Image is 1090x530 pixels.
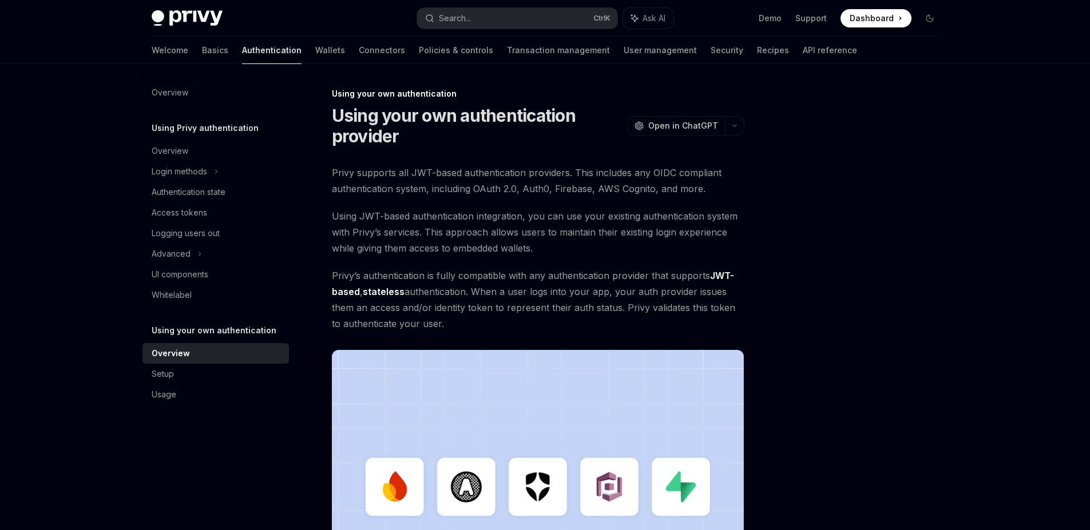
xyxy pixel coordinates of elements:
a: Setup [142,364,289,384]
a: Security [711,37,743,64]
a: Demo [759,13,782,24]
a: Support [795,13,827,24]
div: Overview [152,144,188,158]
a: Logging users out [142,223,289,244]
div: Overview [152,346,190,360]
div: UI components [152,268,208,281]
a: Welcome [152,37,188,64]
a: UI components [142,264,289,285]
span: Privy supports all JWT-based authentication providers. This includes any OIDC compliant authentic... [332,165,744,197]
a: Basics [202,37,228,64]
a: Transaction management [507,37,610,64]
a: Access tokens [142,202,289,223]
a: Overview [142,141,289,161]
button: Toggle dark mode [921,9,939,27]
div: Access tokens [152,206,207,220]
a: API reference [803,37,857,64]
div: Using your own authentication [332,88,744,99]
a: Overview [142,82,289,103]
span: Open in ChatGPT [648,120,718,131]
button: Search...CtrlK [417,8,617,29]
a: Dashboard [841,9,911,27]
a: Usage [142,384,289,405]
div: Whitelabel [152,288,192,302]
img: dark logo [152,10,223,26]
button: Ask AI [623,8,673,29]
a: Authentication [242,37,302,64]
div: Logging users out [152,226,220,240]
span: Ctrl K [593,14,611,23]
a: Overview [142,343,289,364]
a: Policies & controls [419,37,493,64]
div: Authentication state [152,185,225,199]
a: stateless [363,286,405,298]
span: Dashboard [850,13,894,24]
div: Setup [152,367,174,381]
div: Usage [152,388,176,401]
span: Ask AI [643,13,665,24]
span: Using JWT-based authentication integration, you can use your existing authentication system with ... [332,208,744,256]
a: Whitelabel [142,285,289,305]
a: User management [624,37,697,64]
a: Recipes [757,37,789,64]
div: Overview [152,86,188,99]
span: Privy’s authentication is fully compatible with any authentication provider that supports , authe... [332,268,744,332]
a: Wallets [315,37,345,64]
div: Search... [439,11,471,25]
div: Advanced [152,247,191,261]
button: Open in ChatGPT [627,116,725,136]
h5: Using your own authentication [152,324,276,337]
a: Authentication state [142,182,289,202]
div: Login methods [152,165,207,178]
a: Connectors [359,37,405,64]
h1: Using your own authentication provider [332,105,623,146]
h5: Using Privy authentication [152,121,259,135]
